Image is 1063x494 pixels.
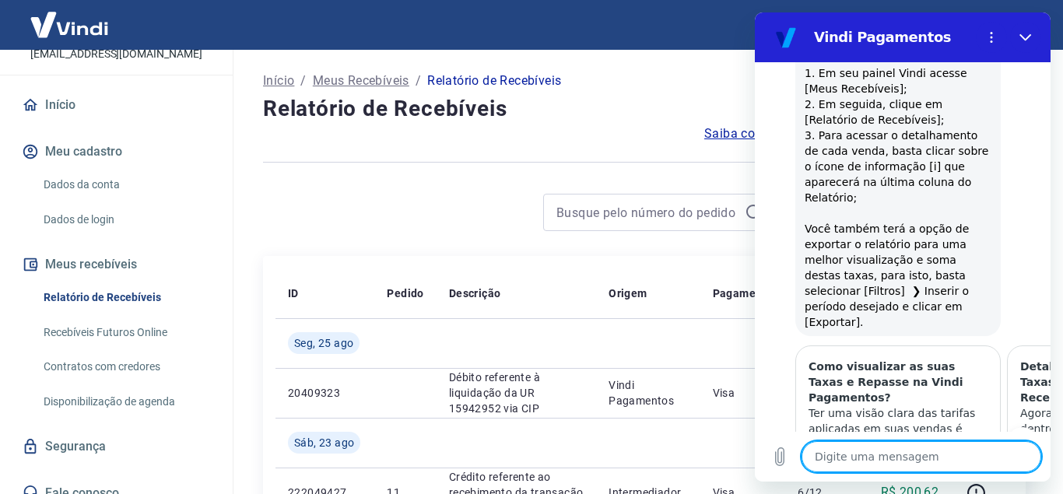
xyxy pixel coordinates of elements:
[288,385,362,401] p: 20409323
[449,370,584,416] p: Débito referente à liquidação da UR 15942952 via CIP
[988,11,1044,40] button: Sair
[37,351,214,383] a: Contratos com credores
[609,286,647,301] p: Origem
[755,12,1051,482] iframe: Janela de mensagens
[265,393,444,471] p: Agora você pode visualizar dentro da tela de relatório de recebíveis o detalhamento das tarifas q...
[704,124,1026,143] a: Saiba como funciona a programação dos recebimentos
[263,72,294,90] a: Início
[300,72,306,90] p: /
[19,1,120,48] img: Vindi
[294,435,354,450] span: Sáb, 23 ago
[37,169,214,201] a: Dados da conta
[449,286,501,301] p: Descrição
[54,393,233,471] p: Ter uma visão clara das tarifas aplicadas em suas vendas é essencial para a gestão e acompanhamen...
[387,286,423,301] p: Pedido
[288,286,299,301] p: ID
[37,204,214,236] a: Dados de login
[30,46,202,62] p: [EMAIL_ADDRESS][DOMAIN_NAME]
[416,72,421,90] p: /
[19,88,214,122] a: Início
[713,385,774,401] p: Visa
[37,282,214,314] a: Relatório de Recebíveis
[556,201,738,224] input: Busque pelo número do pedido
[427,72,561,90] p: Relatório de Recebíveis
[19,429,214,464] a: Segurança
[263,93,1026,124] h4: Relatório de Recebíveis
[19,247,214,282] button: Meus recebíveis
[19,135,214,169] button: Meu cadastro
[294,335,353,351] span: Seg, 25 ago
[37,317,214,349] a: Recebíveis Futuros Online
[265,346,444,393] h3: Detalhamento de Taxas/Tarifas no Relatório de Recebíveis
[313,72,409,90] a: Meus Recebíveis
[713,286,774,301] p: Pagamento
[9,429,40,460] button: Carregar arquivo
[609,377,687,408] p: Vindi Pagamentos
[37,386,214,418] a: Disponibilização de agenda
